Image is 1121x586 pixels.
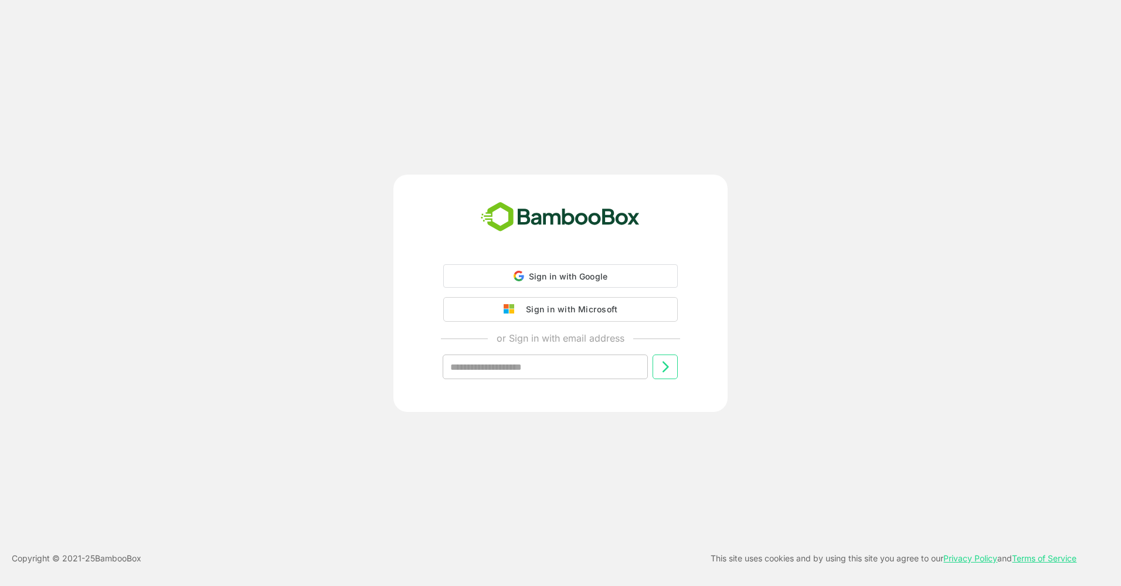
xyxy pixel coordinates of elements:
[497,331,624,345] p: or Sign in with email address
[1012,553,1076,563] a: Terms of Service
[443,297,678,322] button: Sign in with Microsoft
[474,198,646,237] img: bamboobox
[529,271,608,281] span: Sign in with Google
[520,302,617,317] div: Sign in with Microsoft
[12,551,141,565] p: Copyright © 2021- 25 BambooBox
[443,264,678,288] div: Sign in with Google
[504,304,520,315] img: google
[711,551,1076,565] p: This site uses cookies and by using this site you agree to our and
[943,553,997,563] a: Privacy Policy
